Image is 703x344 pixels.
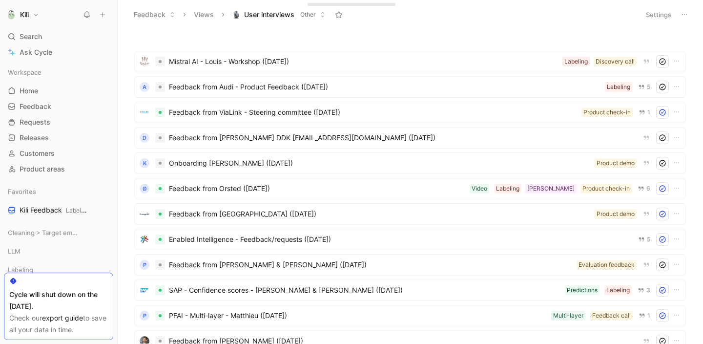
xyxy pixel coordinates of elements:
div: Discovery call [596,57,635,66]
span: User interviews [244,10,294,20]
span: Enabled Intelligence - Feedback/requests ([DATE]) [169,234,628,245]
span: Other [300,10,316,20]
div: Ø [140,184,149,193]
button: Views [189,7,218,22]
span: Requests [20,117,50,127]
div: Product check-in [583,107,631,117]
div: Video [472,184,487,193]
span: Feedback from Audi - Product Feedback ([DATE]) [169,81,601,93]
div: Cycle will shut down on the [DATE]. [9,289,108,312]
a: Feedback [4,99,113,114]
span: Mistral AI - Louis - Workshop ([DATE]) [169,56,558,67]
div: Labeling [4,262,113,277]
span: Favorites [8,187,36,196]
a: Home [4,84,113,98]
button: 🎙️User interviewsOther [228,7,330,22]
div: [PERSON_NAME] [527,184,575,193]
span: Home [20,86,38,96]
div: Labeling [607,82,630,92]
span: Labeling [8,265,33,275]
button: 3 [636,285,652,296]
span: Search [20,31,42,43]
div: k [140,158,149,168]
span: Onboarding [PERSON_NAME] ([DATE]) [169,157,591,169]
span: 1 [647,313,650,319]
a: Kili FeedbackLabeling [4,203,113,217]
div: Feedback call [592,311,631,321]
div: Predictions [567,285,598,295]
div: P [140,260,149,270]
span: 3 [646,287,650,293]
a: Customers [4,146,113,161]
a: PPFAI - Multi-layer - Matthieu ([DATE])Feedback callMulti-layer1 [134,305,686,326]
button: Feedback [129,7,180,22]
h1: Kili [20,10,29,19]
div: Labeling [4,262,113,280]
a: logoFeedback from ViaLink - Steering committee ([DATE])Product check-in1 [134,102,686,123]
div: Check our to save all your data in time. [9,312,108,336]
a: Releases [4,130,113,145]
button: 1 [637,107,652,118]
span: Ask Cycle [20,46,52,58]
button: 1 [637,310,652,321]
div: Evaluation feedback [579,260,635,270]
span: Feedback from [PERSON_NAME] DDK [EMAIL_ADDRESS][DOMAIN_NAME] ([DATE]) [169,132,633,144]
div: Cleaning > Target empty views [4,225,113,243]
div: Labeling [564,57,588,66]
button: 5 [636,234,652,245]
div: Labeling [606,285,630,295]
div: P [140,311,149,321]
span: Cleaning > Target empty views [8,228,78,237]
span: Releases [20,133,49,143]
a: Ask Cycle [4,45,113,60]
a: AFeedback from Audi - Product Feedback ([DATE])Labeling5 [134,76,686,98]
div: Multi-layer [553,311,583,321]
span: 6 [646,186,650,192]
a: PFeedback from [PERSON_NAME] & [PERSON_NAME] ([DATE])Evaluation feedback [134,254,686,276]
span: Feedback from [GEOGRAPHIC_DATA] ([DATE]) [169,208,591,220]
span: SAP - Confidence scores - [PERSON_NAME] & [PERSON_NAME] ([DATE]) [169,284,561,296]
a: logoEnabled Intelligence - Feedback/requests ([DATE])5 [134,229,686,250]
button: 5 [636,82,652,92]
span: PFAI - Multi-layer - Matthieu ([DATE]) [169,310,547,322]
span: 5 [647,84,650,90]
a: ØFeedback from Orsted ([DATE])Product check-in[PERSON_NAME]LabelingVideo6 [134,178,686,199]
button: KiliKili [4,8,41,21]
button: 6 [636,183,652,194]
div: LLM [4,244,113,261]
a: export guide [42,314,83,322]
span: Labeling [66,207,89,214]
span: Customers [20,149,55,158]
span: Feedback from Orsted ([DATE]) [169,183,466,194]
span: Feedback [20,102,51,111]
a: logoMistral AI - Louis - Workshop ([DATE])Discovery callLabeling [134,51,686,72]
a: logoFeedback from [GEOGRAPHIC_DATA] ([DATE])Product demo [134,203,686,225]
span: Product areas [20,164,65,174]
a: dFeedback from [PERSON_NAME] DDK [EMAIL_ADDRESS][DOMAIN_NAME] ([DATE]) [134,127,686,149]
a: kOnboarding [PERSON_NAME] ([DATE])Product demo [134,152,686,174]
div: Labeling [496,184,519,193]
a: logoSAP - Confidence scores - [PERSON_NAME] & [PERSON_NAME] ([DATE])LabelingPredictions3 [134,279,686,301]
img: logo [140,209,149,219]
a: Product areas [4,162,113,176]
span: 5 [647,236,650,242]
img: logo [140,107,149,117]
div: Workspace [4,65,113,80]
span: 1 [647,109,650,115]
span: Feedback from ViaLink - Steering committee ([DATE]) [169,107,578,118]
span: Feedback from [PERSON_NAME] & [PERSON_NAME] ([DATE]) [169,259,573,271]
button: Settings [641,8,676,21]
div: Product check-in [582,184,630,193]
div: Cleaning > Target empty views [4,225,113,240]
img: logo [140,285,149,295]
img: logo [140,57,149,66]
div: Product demo [597,209,635,219]
div: Product demo [597,158,635,168]
a: Requests [4,115,113,129]
span: Kili Feedback [20,205,88,215]
div: Favorites [4,184,113,199]
span: LLM [8,246,21,256]
span: Workspace [8,67,41,77]
img: logo [140,235,149,244]
img: 🎙️ [232,11,240,19]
